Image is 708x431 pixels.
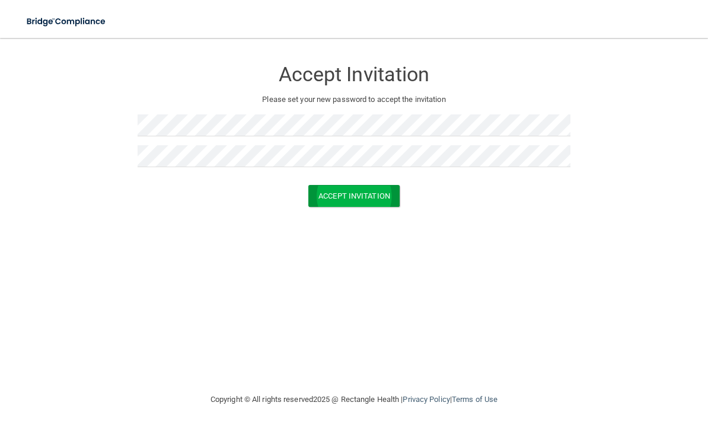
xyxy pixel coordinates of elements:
button: Accept Invitation [308,185,400,207]
a: Privacy Policy [403,395,449,404]
div: Copyright © All rights reserved 2025 @ Rectangle Health | | [138,381,570,419]
a: Terms of Use [452,395,497,404]
img: bridge_compliance_login_screen.278c3ca4.svg [18,9,116,34]
p: Please set your new password to accept the invitation [146,92,562,107]
h3: Accept Invitation [138,63,570,85]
